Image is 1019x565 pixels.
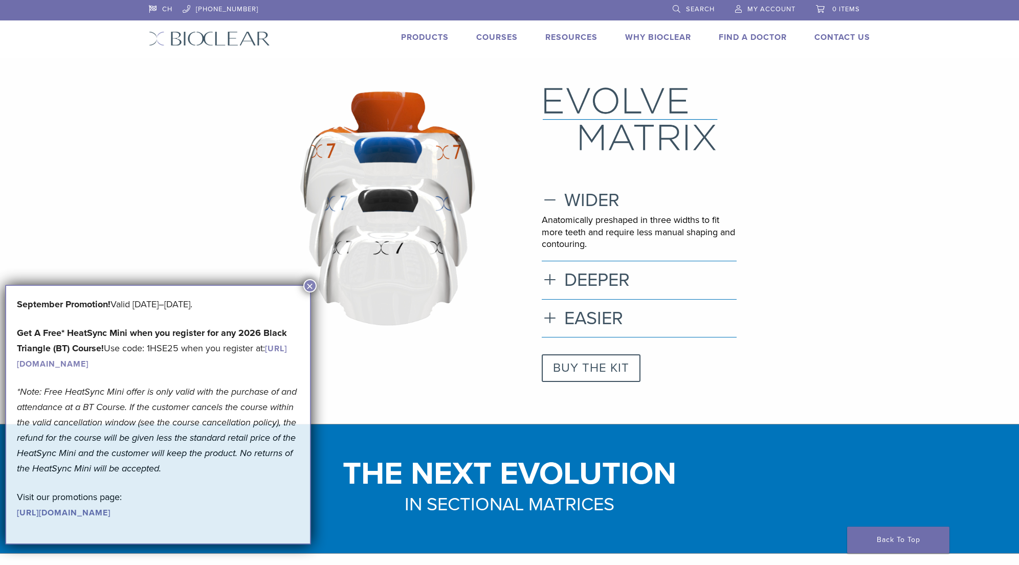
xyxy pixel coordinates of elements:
[17,299,110,310] b: September Promotion!
[476,32,518,42] a: Courses
[542,189,737,211] h3: WIDER
[303,279,317,292] button: Close
[149,31,270,46] img: Bioclear
[17,327,287,354] strong: Get A Free* HeatSync Mini when you register for any 2026 Black Triangle (BT) Course!
[401,32,449,42] a: Products
[686,5,715,13] span: Search
[814,32,870,42] a: Contact Us
[17,344,287,369] a: [URL][DOMAIN_NAME]
[17,386,297,474] em: *Note: Free HeatSync Mini offer is only valid with the purchase of and attendance at a BT Course....
[847,527,949,553] a: Back To Top
[747,5,795,13] span: My Account
[719,32,787,42] a: Find A Doctor
[625,32,691,42] a: Why Bioclear
[141,462,878,486] h1: THE NEXT EVOLUTION
[545,32,597,42] a: Resources
[832,5,860,13] span: 0 items
[17,508,110,518] a: [URL][DOMAIN_NAME]
[542,214,737,250] p: Anatomically preshaped in three widths to fit more teeth and require less manual shaping and cont...
[17,325,299,371] p: Use code: 1HSE25 when you register at:
[141,492,878,517] h3: IN SECTIONAL MATRICES
[542,354,640,382] a: BUY THE KIT
[17,489,299,520] p: Visit our promotions page:
[542,269,737,291] h3: DEEPER
[542,307,737,329] h3: EASIER
[17,297,299,312] p: Valid [DATE]–[DATE].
